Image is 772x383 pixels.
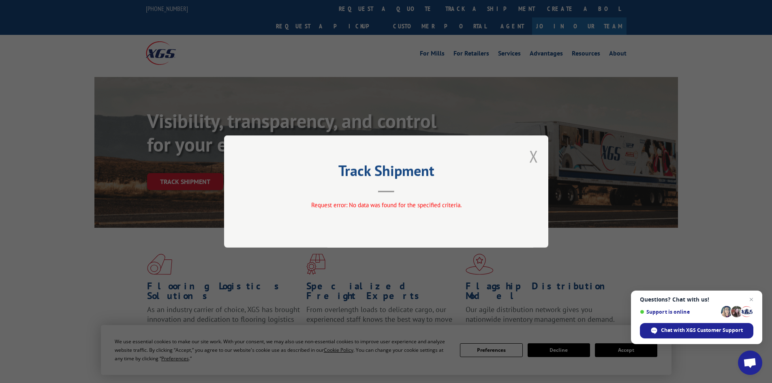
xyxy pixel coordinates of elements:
[746,295,756,304] span: Close chat
[529,145,538,167] button: Close modal
[640,309,718,315] span: Support is online
[640,296,753,303] span: Questions? Chat with us!
[265,165,508,180] h2: Track Shipment
[661,327,743,334] span: Chat with XGS Customer Support
[311,201,461,209] span: Request error: No data was found for the specified criteria.
[738,351,762,375] div: Open chat
[640,323,753,338] div: Chat with XGS Customer Support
